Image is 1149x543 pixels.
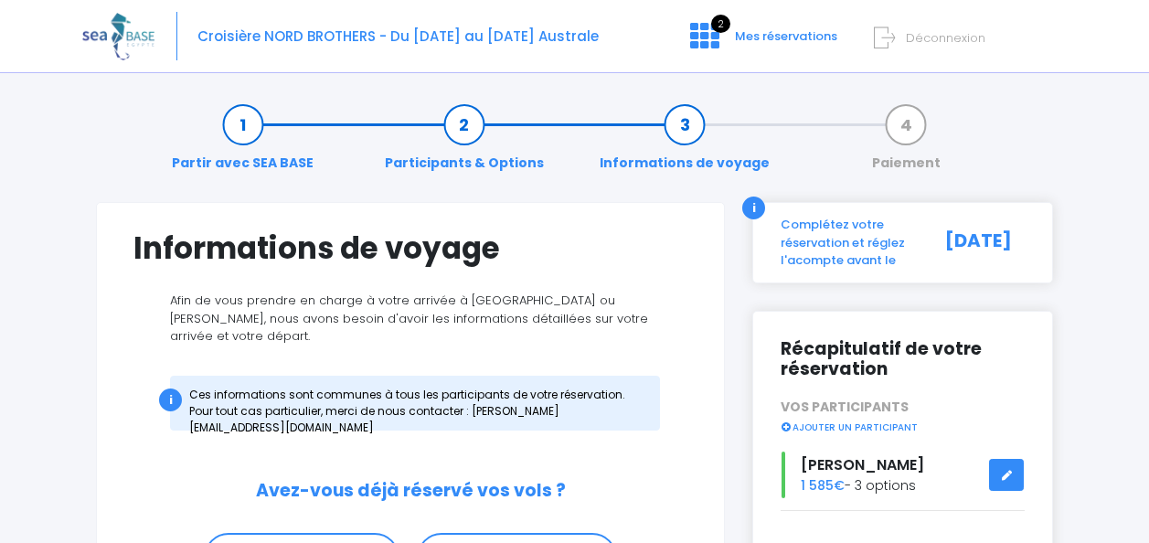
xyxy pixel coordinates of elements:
[767,398,1038,436] div: VOS PARTICIPANTS
[376,115,553,173] a: Participants & Options
[159,389,182,411] div: i
[590,115,779,173] a: Informations de voyage
[133,230,687,266] h1: Informations de voyage
[925,216,1038,270] div: [DATE]
[906,29,985,47] span: Déconnexion
[735,27,837,45] span: Mes réservations
[781,418,918,434] a: AJOUTER UN PARTICIPANT
[197,27,599,46] span: Croisière NORD BROTHERS - Du [DATE] au [DATE] Australe
[801,476,845,495] span: 1 585€
[676,34,848,51] a: 2 Mes réservations
[801,454,924,475] span: [PERSON_NAME]
[767,216,925,270] div: Complétez votre réservation et réglez l'acompte avant le
[163,115,323,173] a: Partir avec SEA BASE
[863,115,950,173] a: Paiement
[133,292,687,346] p: Afin de vous prendre en charge à votre arrivée à [GEOGRAPHIC_DATA] ou [PERSON_NAME], nous avons b...
[767,452,1038,498] div: - 3 options
[781,339,1025,381] h2: Récapitulatif de votre réservation
[133,481,687,502] h2: Avez-vous déjà réservé vos vols ?
[711,15,730,33] span: 2
[170,376,660,431] div: Ces informations sont communes à tous les participants de votre réservation. Pour tout cas partic...
[742,197,765,219] div: i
